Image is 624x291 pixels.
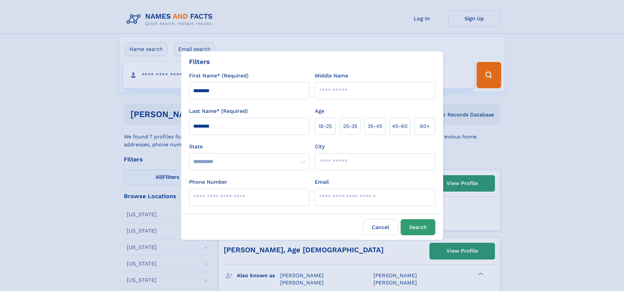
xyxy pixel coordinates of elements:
[363,219,398,235] label: Cancel
[189,72,249,80] label: First Name* (Required)
[189,143,310,151] label: State
[343,122,357,130] span: 25‑35
[189,57,210,67] div: Filters
[315,178,329,186] label: Email
[392,122,407,130] span: 45‑60
[318,122,332,130] span: 18‑25
[315,143,325,151] label: City
[189,178,227,186] label: Phone Number
[420,122,430,130] span: 60+
[315,72,348,80] label: Middle Name
[315,107,324,115] label: Age
[189,107,248,115] label: Last Name* (Required)
[401,219,435,235] button: Search
[368,122,382,130] span: 35‑45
